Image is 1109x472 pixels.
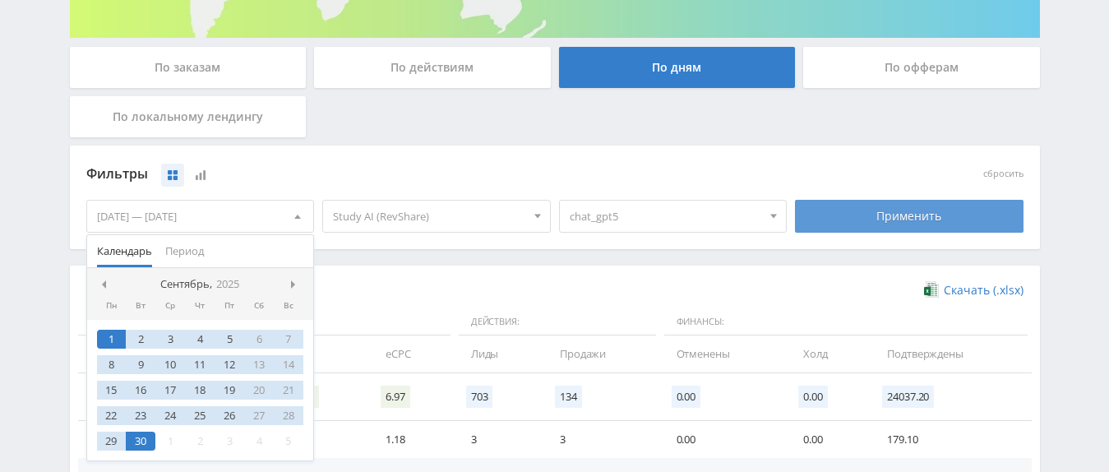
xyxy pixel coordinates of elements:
div: 3 [155,330,185,349]
div: 2 [126,330,155,349]
button: Календарь [90,235,159,267]
div: Чт [185,301,215,311]
td: 3 [455,421,543,458]
div: 18 [185,381,215,400]
div: По дням [559,47,796,88]
div: 28 [274,406,303,425]
span: Финансы: [664,308,1028,336]
div: 4 [185,330,215,349]
div: 22 [97,406,127,425]
div: Вс [274,301,303,311]
div: По действиям [314,47,551,88]
div: 29 [97,432,127,451]
div: 30 [126,432,155,451]
span: Действия: [459,308,656,336]
div: 24 [155,406,185,425]
div: 15 [97,381,127,400]
span: Данные: [78,308,451,336]
div: 3 [215,432,244,451]
div: По заказам [70,47,307,88]
span: Период [165,235,204,267]
td: 0.00 [787,421,871,458]
div: 25 [185,406,215,425]
div: 14 [274,355,303,374]
div: Ср [155,301,185,311]
div: 11 [185,355,215,374]
div: 26 [215,406,244,425]
span: 134 [555,386,582,408]
td: Лиды [455,335,543,373]
button: Период [159,235,210,267]
td: Холд [787,335,871,373]
div: Фильтры [86,162,788,187]
span: 6.97 [381,386,409,408]
div: 13 [244,355,274,374]
div: 9 [126,355,155,374]
span: 703 [466,386,493,408]
div: 12 [215,355,244,374]
a: Скачать (.xlsx) [924,282,1023,298]
div: 1 [97,330,127,349]
td: 179.10 [871,421,1031,458]
img: xlsx [924,281,938,298]
div: 17 [155,381,185,400]
td: CR [264,335,369,373]
td: Продажи [543,335,659,373]
div: 4 [244,432,274,451]
td: Подтверждены [871,335,1031,373]
div: По офферам [803,47,1040,88]
td: eCPC [369,335,455,373]
div: 21 [274,381,303,400]
div: По локальному лендингу [70,96,307,137]
td: Итого: [78,373,170,421]
div: 1 [155,432,185,451]
i: 2025 [216,278,239,290]
span: 0.00 [798,386,827,408]
span: Study AI (RevShare) [333,201,525,232]
div: 7 [274,330,303,349]
div: 20 [244,381,274,400]
div: 23 [126,406,155,425]
td: 3 [543,421,659,458]
div: Пт [215,301,244,311]
div: 16 [126,381,155,400]
div: 8 [97,355,127,374]
td: Отменены [660,335,788,373]
div: Сб [244,301,274,311]
div: 5 [215,330,244,349]
div: Вт [126,301,155,311]
div: Сентябрь, [154,278,246,291]
td: Дата [78,335,170,373]
td: 1.18 [369,421,455,458]
div: Применить [795,200,1024,233]
td: [DATE] [78,421,170,458]
div: 27 [244,406,274,425]
div: 2 [185,432,215,451]
span: Календарь [97,235,152,267]
td: 0.00 [660,421,788,458]
div: 19 [215,381,244,400]
span: Скачать (.xlsx) [944,284,1024,297]
span: 24037.20 [882,386,934,408]
span: 0.00 [672,386,700,408]
div: [DATE] — [DATE] [87,201,314,232]
button: сбросить [983,169,1024,179]
td: 1.97% [264,421,369,458]
div: 6 [244,330,274,349]
div: 5 [274,432,303,451]
div: 10 [155,355,185,374]
div: Пн [97,301,127,311]
span: chat_gpt5 [570,201,762,232]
